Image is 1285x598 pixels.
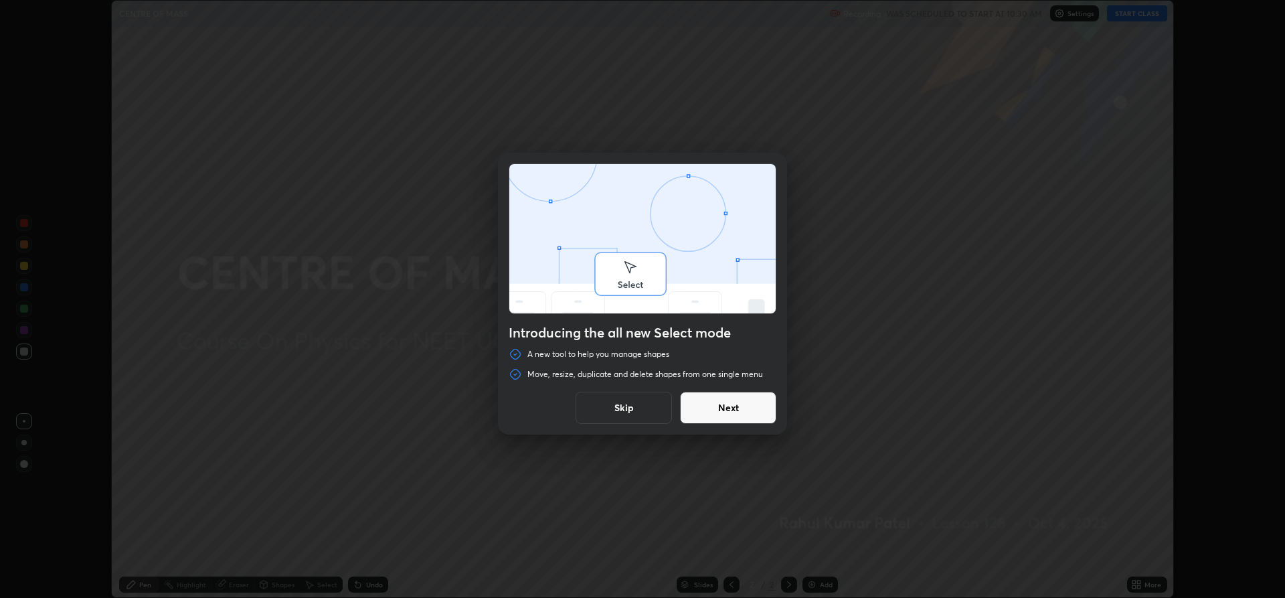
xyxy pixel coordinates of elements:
p: Move, resize, duplicate and delete shapes from one single menu [527,369,763,380]
h4: Introducing the all new Select mode [509,325,776,341]
button: Skip [576,392,672,424]
div: animation [509,164,776,316]
button: Next [680,392,776,424]
p: A new tool to help you manage shapes [527,349,669,360]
